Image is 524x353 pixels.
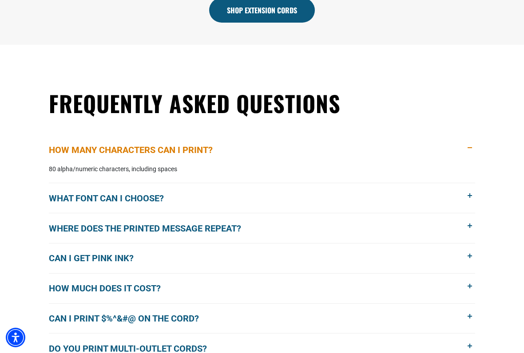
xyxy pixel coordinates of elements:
[49,192,177,205] span: What font can I choose?
[49,165,475,174] p: 80 alpha/numeric characters, including spaces
[49,183,475,213] button: What font can I choose?
[49,304,475,333] button: Can I print $%^&#@ on the cord?
[49,89,475,118] h2: Frequently Asked Questions
[6,328,25,347] div: Accessibility Menu
[49,143,226,157] span: How many characters can I print?
[49,243,475,273] button: Can I get pink ink?
[49,222,254,235] span: Where does the printed message repeat?
[49,312,212,325] span: Can I print $%^&#@ on the cord?
[49,274,475,303] button: How much does it cost?
[49,213,475,243] button: Where does the printed message repeat?
[49,135,475,165] button: How many characters can I print?
[49,251,147,265] span: Can I get pink ink?
[49,282,174,295] span: How much does it cost?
